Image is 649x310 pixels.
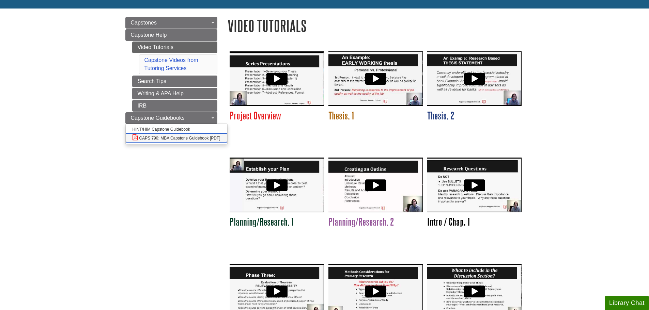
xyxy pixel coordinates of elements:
button: Library Chat [605,296,649,310]
span: Capstone Guidebooks [131,115,185,121]
a: Writing & APA Help [132,88,217,99]
img: hqdefault.jpg [230,43,324,114]
span: Capstones [131,20,157,26]
h3: Intro / Chap. 1 [427,216,522,228]
a: Capstone Help [125,29,217,41]
a: IRB [132,100,217,112]
img: hqdefault.jpg [230,150,324,221]
h3: Planning/Research, 1 [230,216,324,228]
div: Thesis, Part 2 [427,51,522,106]
img: hqdefault.jpg [328,150,423,221]
a: Capstone Videos from Tutoring Services [144,57,198,71]
a: Video Tutorials [132,42,217,53]
a: CAPS 790: MBA Capstone Guidebook [126,133,227,142]
img: hqdefault.jpg [427,43,522,114]
div: Project Overview [230,51,324,106]
div: Planning and Research, Part 2 [328,158,423,212]
div: Thesis, Part 1 [328,51,423,106]
a: Search Tips [132,76,217,87]
h3: Thesis, 1 [328,110,423,121]
a: Capstone Guidebooks [125,112,217,124]
div: Introduction (Chapter 1) [427,158,522,212]
a: Capstones [125,17,217,29]
a: HINT/HIM Capstone Guidebook [126,126,227,133]
div: Planning & Research, Part 1 [230,158,324,212]
h1: Video Tutorials [228,17,524,34]
h3: Planning/Research, 2 [328,216,423,228]
h3: Thesis, 2 [427,110,522,121]
span: Capstone Help [131,32,167,38]
h3: Project Overview [230,110,324,121]
div: Guide Page Menu [125,17,217,124]
img: hqdefault.jpg [427,150,522,221]
img: hqdefault.jpg [328,43,423,114]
